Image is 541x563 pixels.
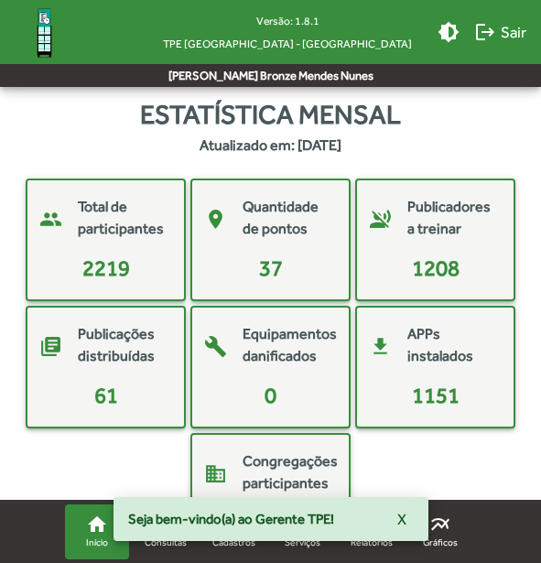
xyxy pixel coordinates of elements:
mat-icon: voice_over_off [364,203,396,235]
img: Logo [15,3,74,62]
button: X [383,503,421,536]
span: Seja bem-vindo(a) ao Gerente TPE! [128,510,334,528]
span: X [397,503,406,536]
mat-icon: get_app [364,330,396,363]
a: Início [65,504,129,559]
span: 0 [265,383,276,407]
mat-icon: people [35,203,67,235]
mat-icon: place [200,203,232,235]
span: Início [86,536,108,550]
mat-card-title: Quantidade de pontos [243,196,330,240]
mat-card-title: Equipamentos danificados [243,323,337,367]
mat-icon: logout [474,21,496,43]
mat-card-title: Publicações distribuídas [78,323,166,367]
span: 1208 [412,255,460,280]
strong: Atualizado em: [DATE] [200,135,341,157]
span: 1151 [412,383,460,407]
mat-card-title: Total de participantes [78,196,166,240]
mat-icon: brightness_medium [438,21,460,43]
mat-card-title: APPs instalados [407,323,495,367]
span: 61 [94,383,118,407]
span: Estatística mensal [140,94,401,135]
div: Versão: 1.8.1 [148,9,427,32]
span: 37 [259,255,283,280]
mat-icon: build [200,330,232,363]
mat-card-title: Congregações participantes [243,450,338,494]
span: Sair [474,16,526,49]
mat-card-title: Publicadores a treinar [407,196,495,240]
mat-icon: library_books [35,330,67,363]
button: Sair [467,16,534,49]
span: TPE [GEOGRAPHIC_DATA] - [GEOGRAPHIC_DATA] [148,32,427,55]
mat-icon: home [86,514,108,536]
mat-icon: domain [200,458,232,490]
span: 2219 [82,255,130,280]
